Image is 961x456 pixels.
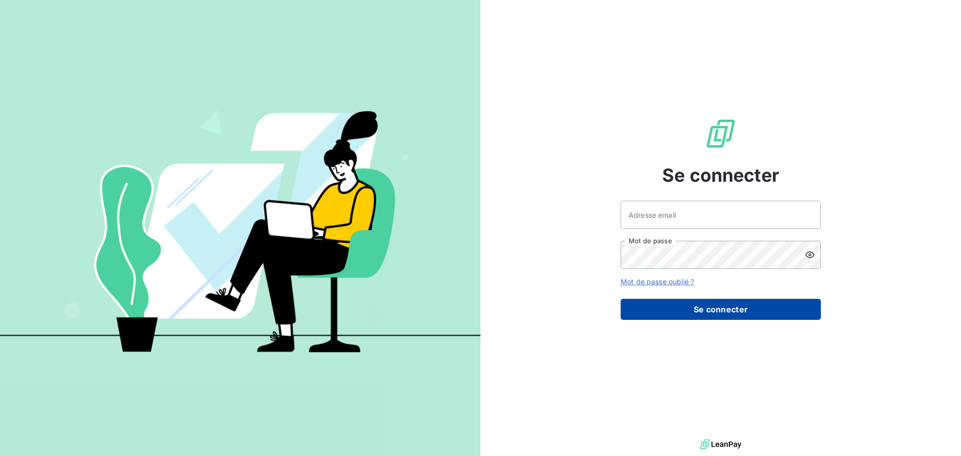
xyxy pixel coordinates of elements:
[621,299,821,320] button: Se connecter
[662,162,779,189] span: Se connecter
[621,201,821,229] input: placeholder
[705,118,737,150] img: Logo LeanPay
[621,277,694,286] a: Mot de passe oublié ?
[700,437,741,452] img: logo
